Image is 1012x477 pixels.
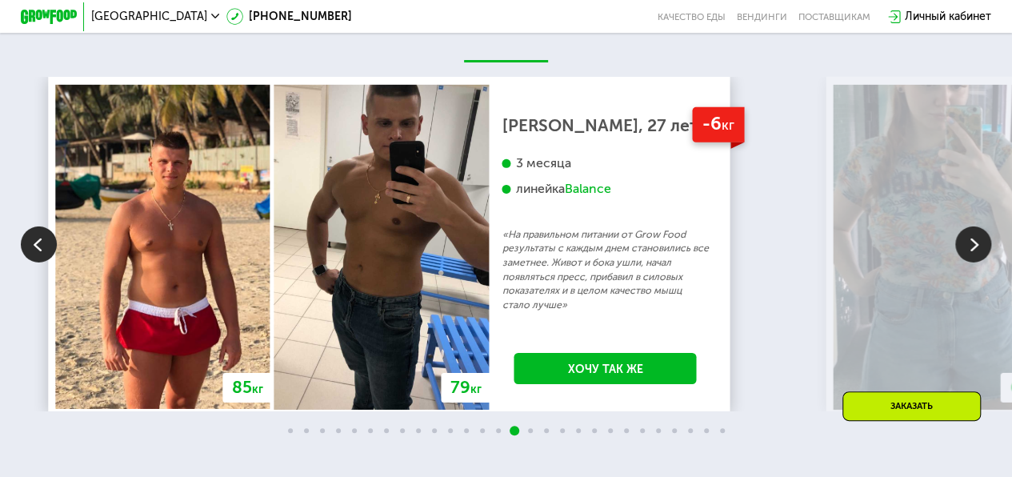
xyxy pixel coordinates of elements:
[470,383,482,396] span: кг
[693,107,745,142] div: -6
[842,391,981,421] div: Заказать
[658,11,726,22] a: Качество еды
[502,227,708,311] p: «На правильном питании от Grow Food результаты с каждым днем становились все заметнее. Живот и бо...
[722,117,734,133] span: кг
[226,8,352,25] a: [PHONE_NUMBER]
[442,373,491,403] div: 79
[905,8,991,25] div: Личный кабинет
[21,226,57,263] img: Slide left
[798,11,870,22] div: поставщикам
[91,11,207,22] span: [GEOGRAPHIC_DATA]
[502,181,708,197] div: линейка
[737,11,787,22] a: Вендинги
[955,226,991,263] img: Slide right
[514,353,696,385] a: Хочу так же
[222,373,272,403] div: 85
[502,155,708,171] div: 3 месяца
[565,181,611,197] div: Balance
[252,383,263,396] span: кг
[502,118,708,132] div: [PERSON_NAME], 27 лет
